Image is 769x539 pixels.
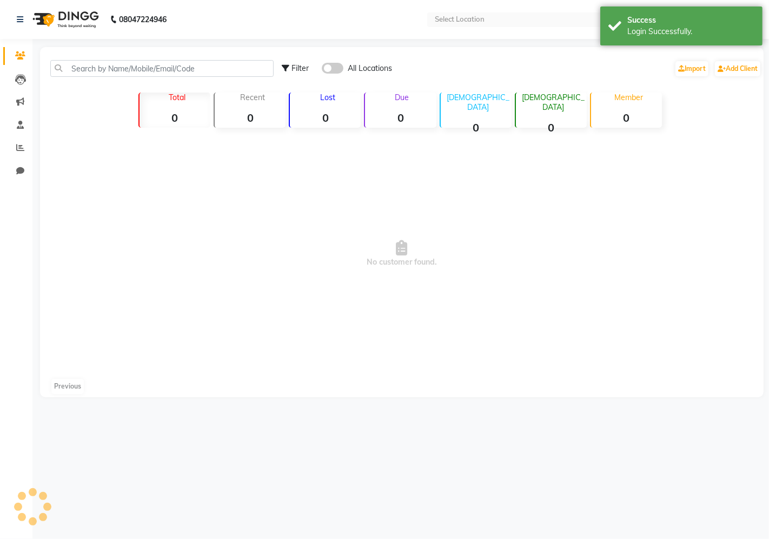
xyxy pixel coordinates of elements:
strong: 0 [365,111,436,124]
strong: 0 [441,121,512,134]
div: Login Successfully. [627,26,754,37]
div: Success [627,15,754,26]
strong: 0 [140,111,210,124]
strong: 0 [215,111,286,124]
b: 08047224946 [119,4,167,35]
span: All Locations [348,63,392,74]
a: Import [675,61,708,76]
img: logo [28,4,102,35]
strong: 0 [290,111,361,124]
p: [DEMOGRAPHIC_DATA] [445,93,512,112]
p: [DEMOGRAPHIC_DATA] [520,93,587,112]
span: No customer found. [40,132,764,376]
input: Search by Name/Mobile/Email/Code [50,60,274,77]
span: Filter [291,63,309,73]
p: Member [595,93,662,102]
div: Select Location [435,14,485,25]
p: Total [144,93,210,102]
p: Recent [219,93,286,102]
strong: 0 [516,121,587,134]
p: Due [367,93,436,102]
strong: 0 [591,111,662,124]
p: Lost [294,93,361,102]
a: Add Client [715,61,760,76]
